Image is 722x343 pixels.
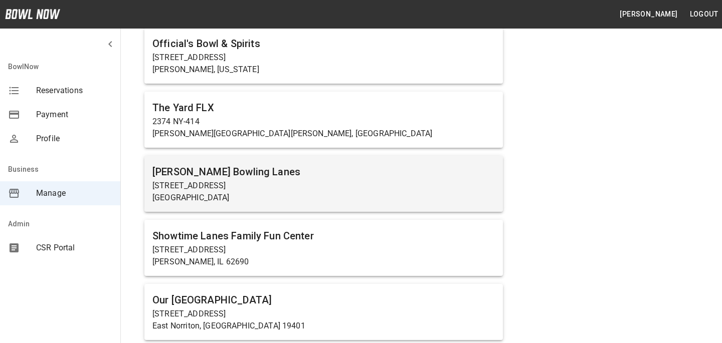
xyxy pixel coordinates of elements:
[36,133,112,145] span: Profile
[36,85,112,97] span: Reservations
[152,116,495,128] p: 2374 NY-414
[152,320,495,332] p: East Norriton, [GEOGRAPHIC_DATA] 19401
[616,5,681,24] button: [PERSON_NAME]
[36,187,112,199] span: Manage
[152,292,495,308] h6: Our [GEOGRAPHIC_DATA]
[152,128,495,140] p: [PERSON_NAME][GEOGRAPHIC_DATA][PERSON_NAME], [GEOGRAPHIC_DATA]
[152,36,495,52] h6: Official's Bowl & Spirits
[152,256,495,268] p: [PERSON_NAME], IL 62690
[152,180,495,192] p: [STREET_ADDRESS]
[152,64,495,76] p: [PERSON_NAME], [US_STATE]
[152,100,495,116] h6: The Yard FLX
[152,244,495,256] p: [STREET_ADDRESS]
[152,308,495,320] p: [STREET_ADDRESS]
[36,242,112,254] span: CSR Portal
[152,228,495,244] h6: Showtime Lanes Family Fun Center
[36,109,112,121] span: Payment
[152,52,495,64] p: [STREET_ADDRESS]
[686,5,722,24] button: Logout
[152,164,495,180] h6: [PERSON_NAME] Bowling Lanes
[5,9,60,19] img: logo
[152,192,495,204] p: [GEOGRAPHIC_DATA]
